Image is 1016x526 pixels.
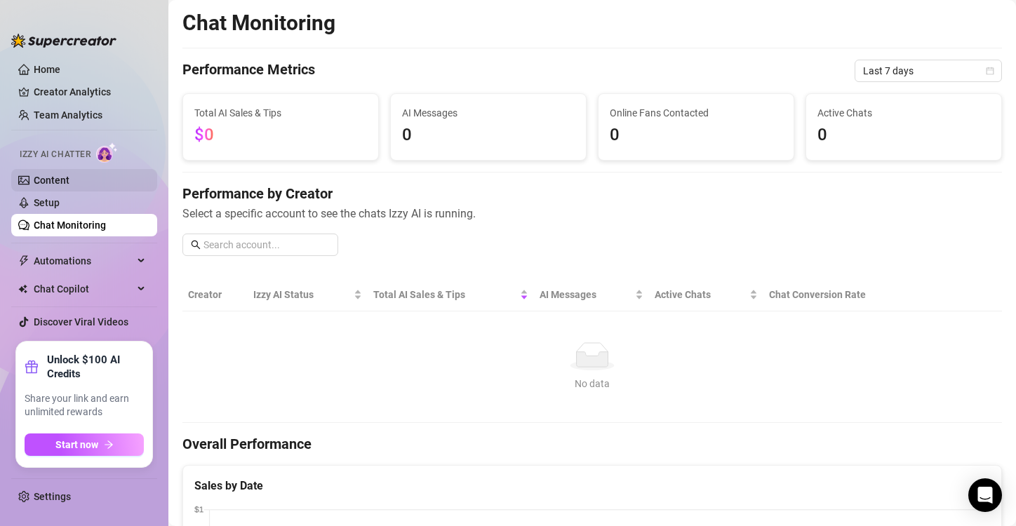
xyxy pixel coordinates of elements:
[34,81,146,103] a: Creator Analytics
[34,250,133,272] span: Automations
[11,34,116,48] img: logo-BBDzfeDw.svg
[47,353,144,381] strong: Unlock $100 AI Credits
[34,109,102,121] a: Team Analytics
[25,392,144,419] span: Share your link and earn unlimited rewards
[194,376,991,391] div: No data
[610,122,782,149] span: 0
[25,433,144,456] button: Start nowarrow-right
[25,360,39,374] span: gift
[191,240,201,250] span: search
[34,64,60,75] a: Home
[248,278,368,311] th: Izzy AI Status
[18,255,29,267] span: thunderbolt
[194,125,214,144] span: $0
[182,205,1002,222] span: Select a specific account to see the chats Izzy AI is running.
[104,440,114,450] span: arrow-right
[18,284,27,294] img: Chat Copilot
[817,105,990,121] span: Active Chats
[182,60,315,82] h4: Performance Metrics
[34,175,69,186] a: Content
[863,60,994,81] span: Last 7 days
[182,278,248,311] th: Creator
[968,478,1002,512] div: Open Intercom Messenger
[402,122,575,149] span: 0
[402,105,575,121] span: AI Messages
[373,287,517,302] span: Total AI Sales & Tips
[534,278,649,311] th: AI Messages
[96,142,118,163] img: AI Chatter
[20,148,91,161] span: Izzy AI Chatter
[203,237,330,252] input: Search account...
[817,122,990,149] span: 0
[182,10,335,36] h2: Chat Monitoring
[763,278,921,311] th: Chat Conversion Rate
[182,184,1002,203] h4: Performance by Creator
[540,287,632,302] span: AI Messages
[34,220,106,231] a: Chat Monitoring
[194,105,367,121] span: Total AI Sales & Tips
[55,439,98,450] span: Start now
[986,67,994,75] span: calendar
[194,477,990,494] div: Sales by Date
[182,434,1002,454] h4: Overall Performance
[655,287,747,302] span: Active Chats
[34,316,128,328] a: Discover Viral Videos
[34,491,71,502] a: Settings
[368,278,534,311] th: Total AI Sales & Tips
[34,197,60,208] a: Setup
[610,105,782,121] span: Online Fans Contacted
[253,287,351,302] span: Izzy AI Status
[649,278,763,311] th: Active Chats
[34,278,133,300] span: Chat Copilot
